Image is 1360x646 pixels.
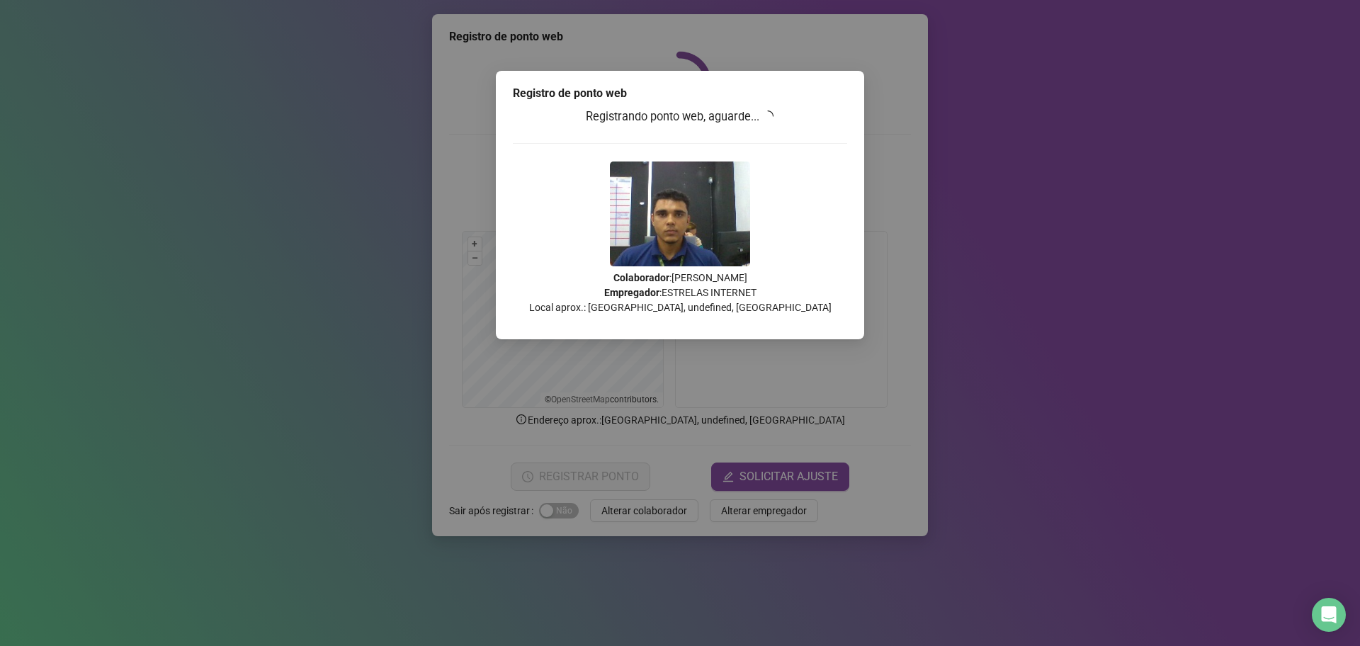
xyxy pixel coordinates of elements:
div: Open Intercom Messenger [1312,598,1346,632]
strong: Colaborador [613,272,669,283]
img: 2Q== [610,161,750,266]
strong: Empregador [604,287,659,298]
h3: Registrando ponto web, aguarde... [513,108,847,126]
p: : [PERSON_NAME] : ESTRELAS INTERNET Local aprox.: [GEOGRAPHIC_DATA], undefined, [GEOGRAPHIC_DATA] [513,271,847,315]
span: loading [762,110,773,122]
div: Registro de ponto web [513,85,847,102]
